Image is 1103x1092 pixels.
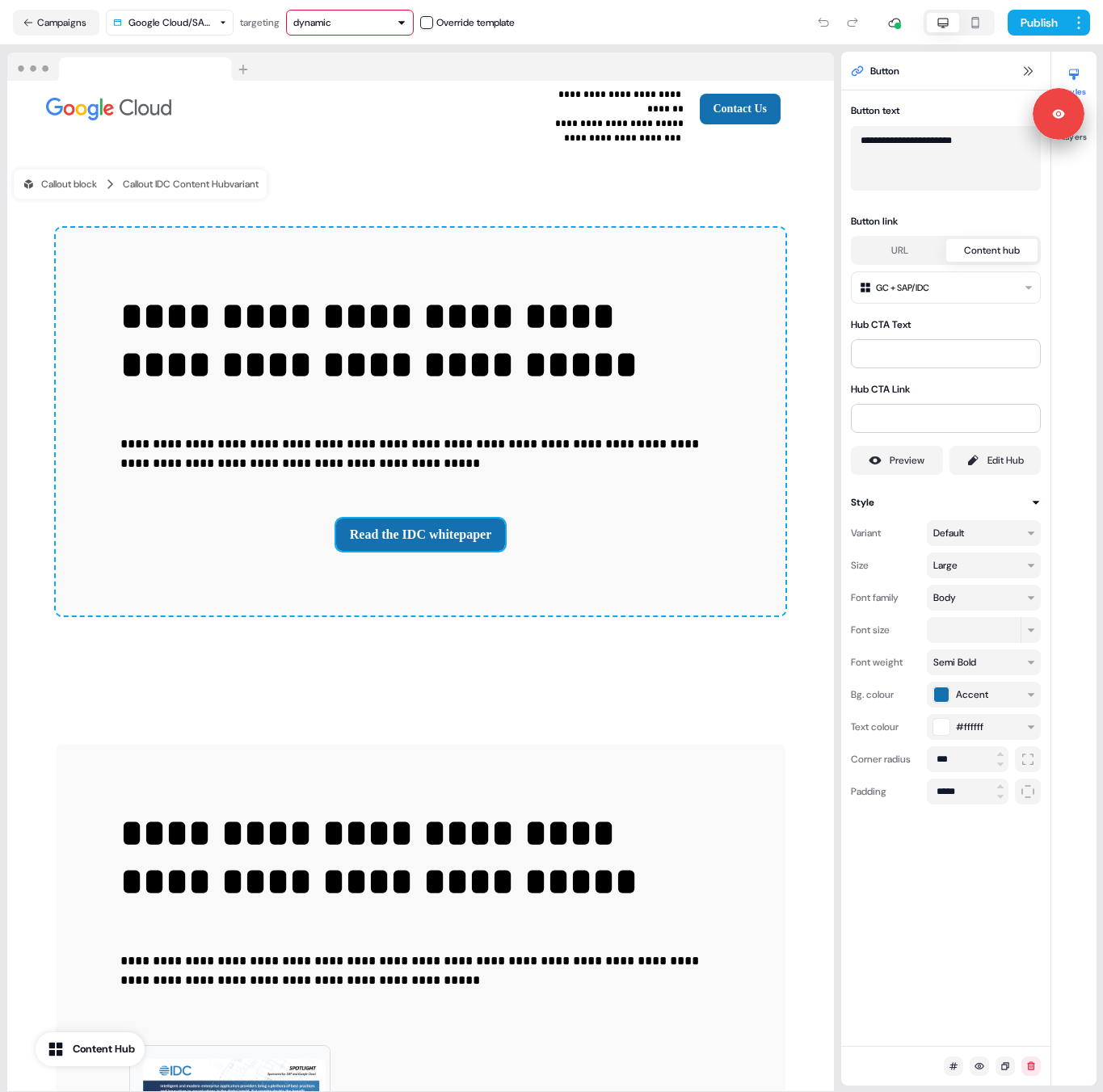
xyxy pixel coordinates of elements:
span: Button [870,63,899,79]
div: Body [933,590,1023,606]
div: Google Cloud/SAP/Rise v2.2 [128,15,213,31]
button: Body [927,585,1041,611]
div: Callout block [22,176,97,192]
img: Image [46,98,171,120]
button: dynamic [286,10,414,36]
div: Semi Bold [933,654,976,670]
div: Size [851,552,920,578]
div: Content Hub [73,1041,135,1057]
img: Browser topbar [7,52,255,82]
button: Content hub [946,239,1038,262]
div: GC + SAP/IDC [876,281,929,295]
span: #ffffff [956,719,983,735]
button: GC + SAP/IDC [851,271,1041,304]
span: Accent [956,687,988,703]
div: Bg. colour [851,682,920,708]
div: Corner radius [851,746,920,772]
div: Hub CTA Text [851,317,1041,333]
div: Font weight [851,649,920,675]
div: Hub CTA Link [851,381,1041,397]
div: dynamic [293,15,331,31]
div: targeting [240,15,280,31]
div: Style [851,494,874,510]
button: Contact Us [700,94,781,124]
button: #ffffff [927,714,1041,740]
div: Default [933,525,964,541]
div: Override template [436,15,515,31]
button: Accent [927,682,1041,708]
button: Publish [1008,10,1067,36]
button: Content Hub [36,1032,145,1066]
div: Padding [851,779,920,804]
button: URL [854,239,946,262]
label: Button text [851,104,899,117]
div: Variant [851,520,920,546]
div: Callout IDC Content Hub variant [123,176,259,192]
button: Style [851,494,1041,510]
button: Campaigns [13,10,99,36]
button: Read the IDC whitepaper [336,519,506,551]
div: Preview [890,452,924,468]
div: Font size [851,617,920,643]
div: Font family [851,585,920,611]
div: Image [46,98,297,120]
button: Preview [851,446,943,475]
div: Button link [851,213,1041,229]
div: Large [933,557,958,573]
button: Styles [1051,61,1097,97]
div: Text colour [851,714,920,740]
a: Edit Hub [949,446,1042,475]
div: Edit Hub [987,452,1024,468]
